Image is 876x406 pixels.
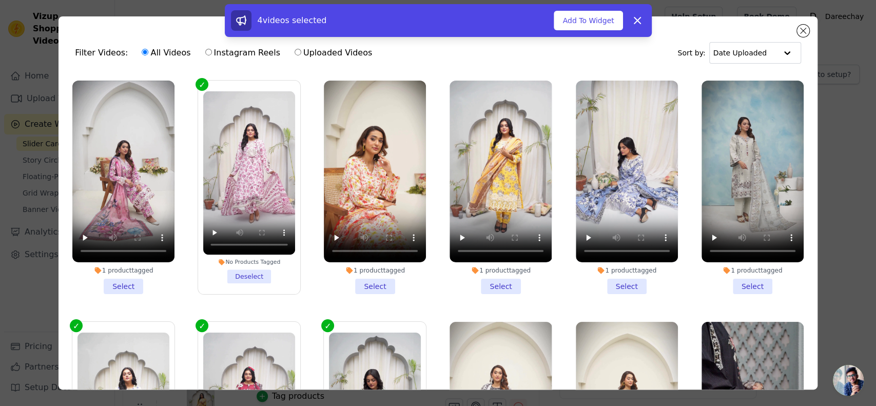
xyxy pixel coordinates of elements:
button: Add To Widget [554,11,622,30]
div: Filter Videos: [75,41,378,65]
div: Open chat [833,365,864,396]
span: 4 videos selected [258,15,327,25]
div: 1 product tagged [576,266,678,275]
div: Sort by: [677,42,801,64]
div: 1 product tagged [72,266,174,275]
label: All Videos [141,46,191,60]
label: Instagram Reels [205,46,281,60]
div: No Products Tagged [203,259,295,266]
label: Uploaded Videos [294,46,373,60]
div: 1 product tagged [450,266,552,275]
div: 1 product tagged [702,266,804,275]
div: 1 product tagged [324,266,426,275]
